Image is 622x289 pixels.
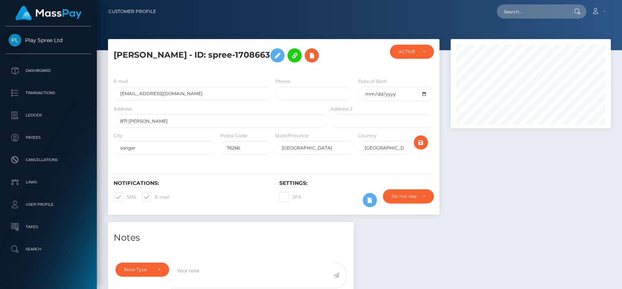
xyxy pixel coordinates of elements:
div: ACTIVE [399,49,417,55]
a: Search [6,240,91,259]
div: Do not require [391,193,417,199]
span: Play Spree Ltd [6,37,91,44]
p: Taxes [9,221,88,232]
input: Search... [497,4,567,19]
a: Transactions [6,84,91,102]
p: Search [9,244,88,255]
a: Customer Profile [108,4,156,19]
label: 2FA [279,192,301,202]
p: Cancellations [9,154,88,166]
label: Date of Birth [358,78,387,85]
a: Ledger [6,106,91,125]
h5: [PERSON_NAME] - ID: spree-1708663 [114,45,323,66]
p: Transactions [9,87,88,99]
a: Payees [6,128,91,147]
label: Country [358,132,377,139]
p: Links [9,177,88,188]
h4: Notes [114,231,348,244]
a: Links [6,173,91,192]
label: City [114,132,123,139]
label: Address 2 [330,106,352,112]
p: Ledger [9,110,88,121]
img: MassPay Logo [15,6,82,20]
a: Dashboard [6,61,91,80]
label: State/Province [275,132,308,139]
a: Taxes [6,218,91,236]
a: Cancellations [6,151,91,169]
p: Dashboard [9,65,88,76]
button: Do not require [383,189,434,203]
a: User Profile [6,195,91,214]
p: User Profile [9,199,88,210]
img: Play Spree Ltd [9,34,21,46]
h6: Notifications: [114,180,268,186]
label: Phone [275,78,290,85]
h6: Settings: [279,180,434,186]
p: Payees [9,132,88,143]
button: Note Type [115,263,169,277]
label: SMS [114,192,136,202]
label: Address [114,106,132,112]
button: ACTIVE [390,45,434,59]
label: E-mail [142,192,169,202]
label: E-mail [114,78,128,85]
label: Postal Code [220,132,247,139]
div: Note Type [124,267,152,273]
